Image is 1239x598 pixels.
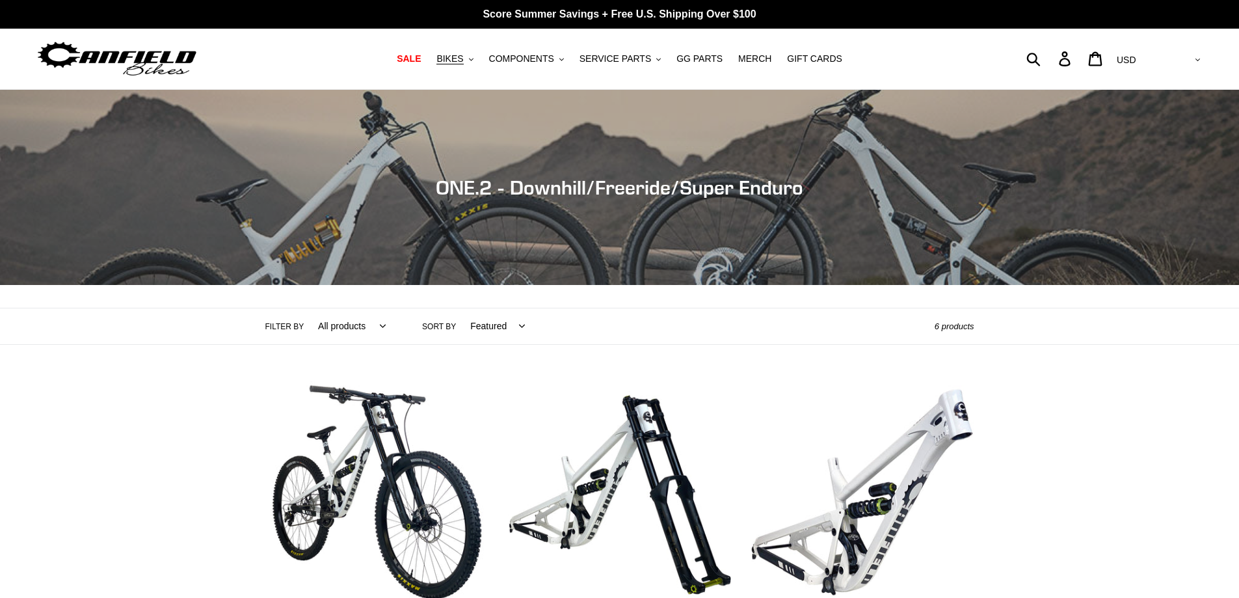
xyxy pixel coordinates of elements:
[422,321,456,333] label: Sort by
[935,321,974,331] span: 6 products
[732,50,778,68] a: MERCH
[397,53,421,64] span: SALE
[265,321,304,333] label: Filter by
[676,53,723,64] span: GG PARTS
[430,50,479,68] button: BIKES
[780,50,849,68] a: GIFT CARDS
[489,53,554,64] span: COMPONENTS
[36,38,198,79] img: Canfield Bikes
[580,53,651,64] span: SERVICE PARTS
[483,50,570,68] button: COMPONENTS
[436,53,463,64] span: BIKES
[787,53,842,64] span: GIFT CARDS
[573,50,667,68] button: SERVICE PARTS
[1033,44,1067,73] input: Search
[436,176,803,199] span: ONE.2 - Downhill/Freeride/Super Enduro
[390,50,427,68] a: SALE
[738,53,771,64] span: MERCH
[670,50,729,68] a: GG PARTS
